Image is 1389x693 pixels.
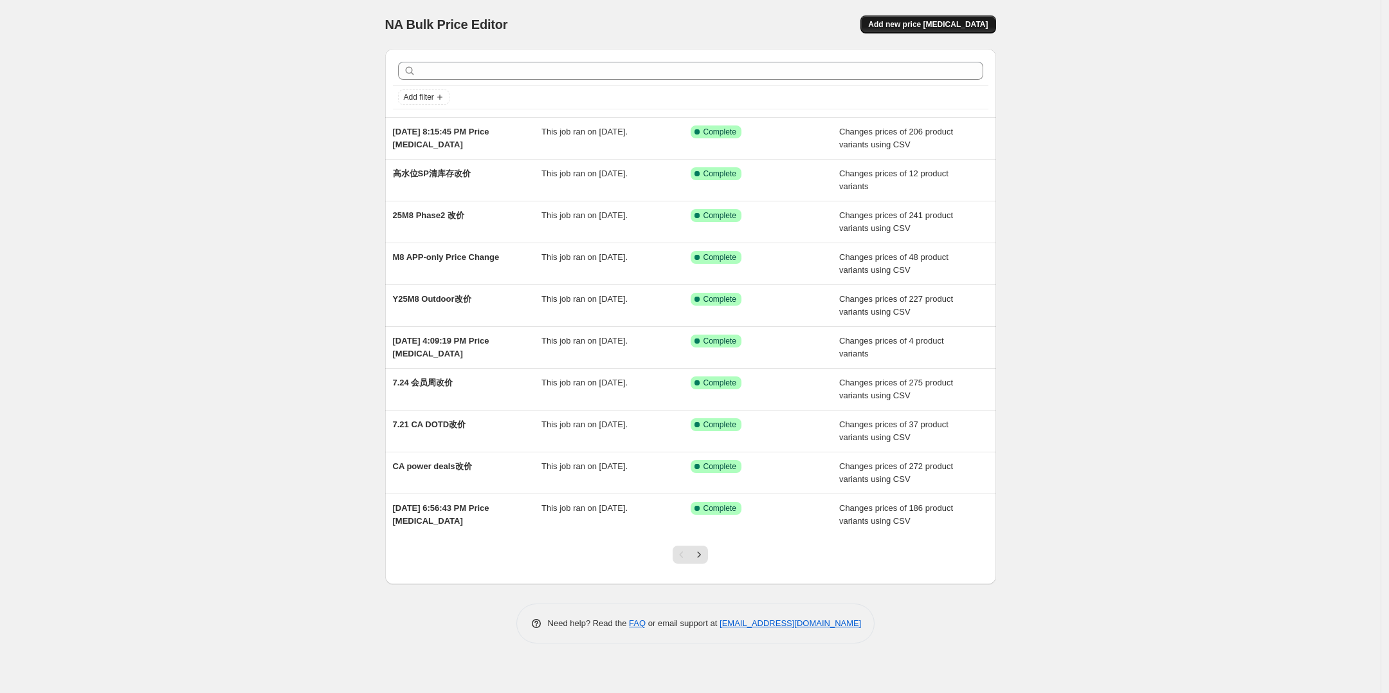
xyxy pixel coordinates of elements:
span: This job ran on [DATE]. [541,336,628,346]
span: [DATE] 8:15:45 PM Price [MEDICAL_DATA] [393,127,489,149]
span: This job ran on [DATE]. [541,252,628,262]
span: Complete [704,503,736,513]
span: Complete [704,420,736,430]
span: Complete [704,169,736,179]
span: Complete [704,210,736,221]
span: This job ran on [DATE]. [541,461,628,471]
span: Add new price [MEDICAL_DATA] [868,19,988,30]
a: FAQ [629,618,646,628]
span: Changes prices of 275 product variants using CSV [839,378,953,400]
span: Complete [704,294,736,304]
span: Complete [704,252,736,263]
span: Complete [704,378,736,388]
span: Changes prices of 186 product variants using CSV [839,503,953,526]
a: [EMAIL_ADDRESS][DOMAIN_NAME] [720,618,861,628]
span: This job ran on [DATE]. [541,210,628,220]
nav: Pagination [673,546,708,564]
span: This job ran on [DATE]. [541,127,628,136]
span: This job ran on [DATE]. [541,169,628,178]
span: Changes prices of 37 product variants using CSV [839,420,949,442]
span: Changes prices of 227 product variants using CSV [839,294,953,317]
span: Add filter [404,92,434,102]
span: Complete [704,127,736,137]
span: 7.24 会员周改价 [393,378,453,387]
span: Changes prices of 4 product variants [839,336,944,358]
span: Changes prices of 272 product variants using CSV [839,461,953,484]
span: Changes prices of 241 product variants using CSV [839,210,953,233]
span: This job ran on [DATE]. [541,294,628,304]
span: Changes prices of 48 product variants using CSV [839,252,949,275]
span: or email support at [646,618,720,628]
span: 7.21 CA DOTD改价 [393,420,466,429]
button: Add filter [398,89,449,105]
span: This job ran on [DATE]. [541,378,628,387]
span: Complete [704,336,736,346]
span: NA Bulk Price Editor [385,17,508,32]
span: M8 APP-only Price Change [393,252,500,262]
span: Changes prices of 12 product variants [839,169,949,191]
span: [DATE] 4:09:19 PM Price [MEDICAL_DATA] [393,336,489,358]
button: Next [690,546,708,564]
span: 25M8 Phase2 改价 [393,210,464,220]
span: Y25M8 Outdoor改价 [393,294,471,304]
span: CA power deals改价 [393,461,472,471]
span: This job ran on [DATE]. [541,503,628,513]
span: This job ran on [DATE]. [541,420,628,429]
button: Add new price [MEDICAL_DATA] [860,15,995,33]
span: Complete [704,461,736,472]
span: Changes prices of 206 product variants using CSV [839,127,953,149]
span: [DATE] 6:56:43 PM Price [MEDICAL_DATA] [393,503,489,526]
span: 高水位SP清库存改价 [393,169,471,178]
span: Need help? Read the [548,618,630,628]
